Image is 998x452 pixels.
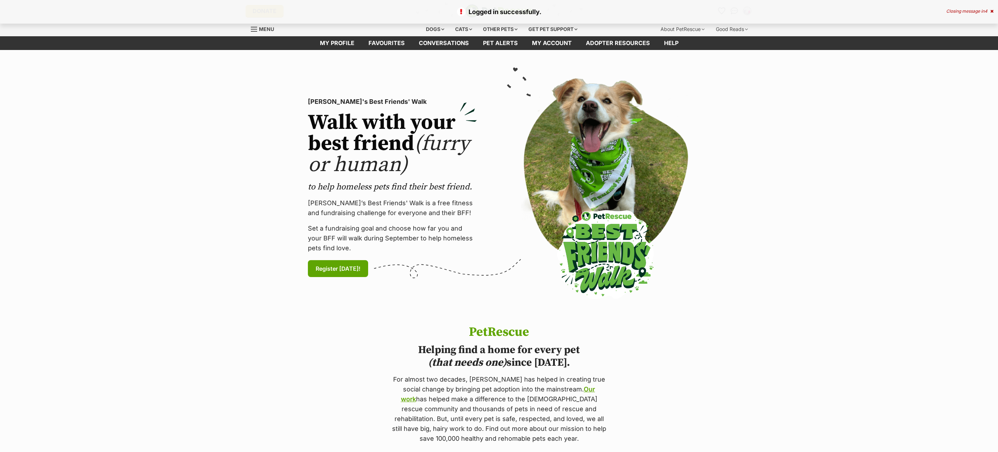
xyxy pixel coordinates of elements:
[391,344,608,369] h2: Helping find a home for every pet since [DATE].
[579,36,657,50] a: Adopter resources
[412,36,476,50] a: conversations
[308,97,477,107] p: [PERSON_NAME]'s Best Friends' Walk
[523,22,582,36] div: Get pet support
[657,36,686,50] a: Help
[251,22,279,35] a: Menu
[391,375,608,444] p: For almost two decades, [PERSON_NAME] has helped in creating true social change by bringing pet a...
[656,22,709,36] div: About PetRescue
[525,36,579,50] a: My account
[391,325,608,339] h1: PetRescue
[313,36,361,50] a: My profile
[361,36,412,50] a: Favourites
[428,356,507,369] i: (that needs one)
[476,36,525,50] a: Pet alerts
[259,26,274,32] span: Menu
[478,22,522,36] div: Other pets
[308,260,368,277] a: Register [DATE]!
[316,264,360,273] span: Register [DATE]!
[308,131,470,178] span: (furry or human)
[450,22,477,36] div: Cats
[421,22,449,36] div: Dogs
[308,112,477,176] h2: Walk with your best friend
[308,224,477,253] p: Set a fundraising goal and choose how far you and your BFF will walk during September to help hom...
[308,181,477,193] p: to help homeless pets find their best friend.
[308,198,477,218] p: [PERSON_NAME]’s Best Friends' Walk is a free fitness and fundraising challenge for everyone and t...
[711,22,753,36] div: Good Reads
